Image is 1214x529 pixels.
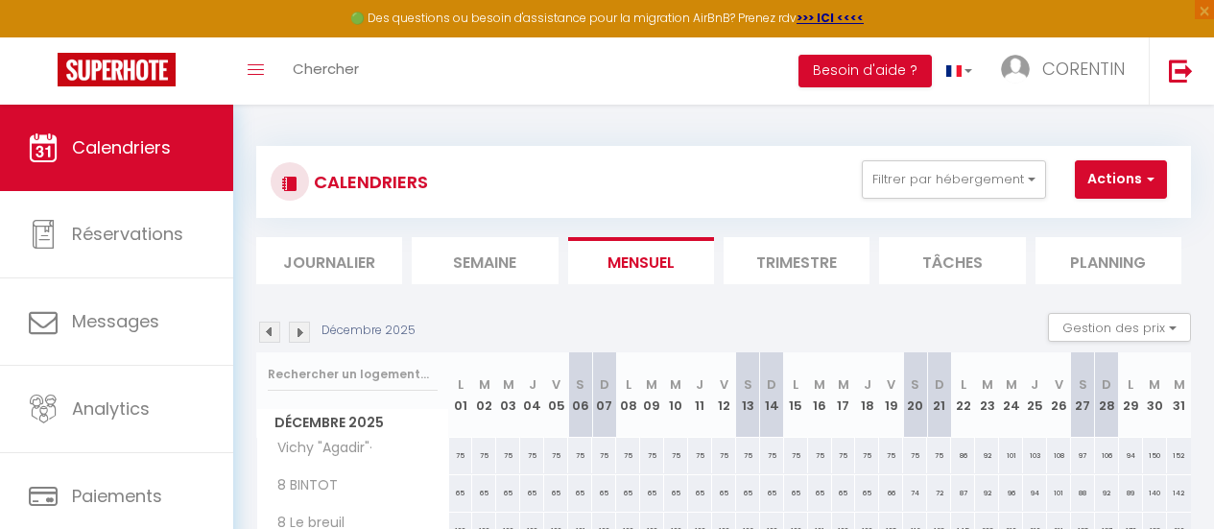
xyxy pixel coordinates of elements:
div: 75 [760,438,784,473]
abbr: M [646,375,657,394]
div: 65 [544,475,568,511]
a: ... CORENTIN [987,37,1149,105]
div: 152 [1167,438,1191,473]
span: Réservations [72,222,183,246]
abbr: L [626,375,631,394]
li: Mensuel [568,237,714,284]
span: Paiements [72,484,162,508]
span: Calendriers [72,135,171,159]
abbr: M [1006,375,1017,394]
div: 65 [760,475,784,511]
th: 11 [688,352,712,438]
th: 03 [496,352,520,438]
div: 92 [975,475,999,511]
span: Décembre 2025 [257,409,448,437]
th: 14 [760,352,784,438]
div: 103 [1023,438,1047,473]
div: 75 [736,438,760,473]
div: 75 [808,438,832,473]
strong: >>> ICI <<<< [797,10,864,26]
div: 97 [1071,438,1095,473]
th: 27 [1071,352,1095,438]
li: Tâches [879,237,1025,284]
th: 26 [1047,352,1071,438]
li: Journalier [256,237,402,284]
abbr: M [838,375,849,394]
div: 92 [975,438,999,473]
th: 23 [975,352,999,438]
div: 65 [855,475,879,511]
th: 15 [784,352,808,438]
div: 75 [496,438,520,473]
th: 08 [616,352,640,438]
div: 75 [664,438,688,473]
div: 88 [1071,475,1095,511]
div: 75 [832,438,856,473]
abbr: L [458,375,464,394]
div: 65 [520,475,544,511]
th: 05 [544,352,568,438]
th: 29 [1119,352,1143,438]
abbr: D [1102,375,1111,394]
div: 86 [951,438,975,473]
th: 18 [855,352,879,438]
button: Filtrer par hébergement [862,160,1046,199]
div: 65 [664,475,688,511]
abbr: D [935,375,944,394]
li: Planning [1035,237,1181,284]
div: 65 [808,475,832,511]
div: 65 [449,475,473,511]
th: 21 [927,352,951,438]
th: 25 [1023,352,1047,438]
th: 28 [1095,352,1119,438]
div: 96 [999,475,1023,511]
abbr: M [479,375,490,394]
div: 101 [1047,475,1071,511]
div: 75 [855,438,879,473]
button: Gestion des prix [1048,313,1191,342]
div: 75 [520,438,544,473]
abbr: S [744,375,752,394]
th: 12 [712,352,736,438]
div: 94 [1023,475,1047,511]
th: 22 [951,352,975,438]
div: 65 [736,475,760,511]
div: 75 [688,438,712,473]
div: 65 [688,475,712,511]
th: 04 [520,352,544,438]
th: 20 [903,352,927,438]
div: 108 [1047,438,1071,473]
span: Analytics [72,397,150,421]
abbr: D [600,375,609,394]
th: 07 [592,352,616,438]
div: 106 [1095,438,1119,473]
img: ... [1001,55,1030,84]
th: 19 [879,352,903,438]
th: 13 [736,352,760,438]
abbr: V [1055,375,1063,394]
abbr: J [529,375,536,394]
div: 101 [999,438,1023,473]
th: 06 [568,352,592,438]
div: 89 [1119,475,1143,511]
abbr: M [1174,375,1185,394]
abbr: V [720,375,728,394]
div: 150 [1143,438,1167,473]
abbr: S [576,375,584,394]
div: 75 [544,438,568,473]
div: 65 [592,475,616,511]
span: Messages [72,309,159,333]
div: 140 [1143,475,1167,511]
span: 8 BINTOT [260,475,343,496]
div: 75 [449,438,473,473]
th: 02 [472,352,496,438]
div: 92 [1095,475,1119,511]
div: 75 [568,438,592,473]
button: Besoin d'aide ? [798,55,932,87]
div: 75 [640,438,664,473]
abbr: M [814,375,825,394]
div: 75 [616,438,640,473]
th: 31 [1167,352,1191,438]
div: 75 [592,438,616,473]
p: Décembre 2025 [321,322,416,340]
